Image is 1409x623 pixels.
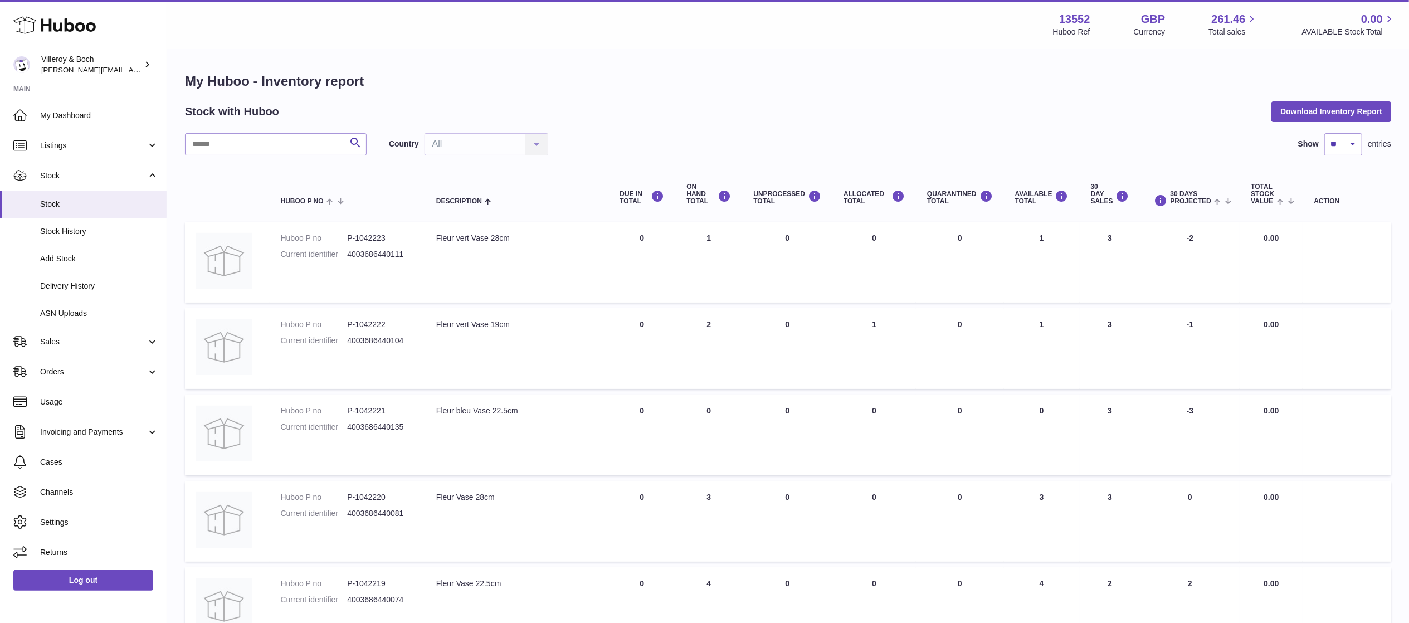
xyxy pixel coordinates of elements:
label: Show [1298,139,1319,149]
span: Huboo P no [281,198,324,205]
dt: Huboo P no [281,406,348,416]
span: Add Stock [40,254,158,264]
td: 0 [832,481,916,562]
td: 1 [1004,308,1080,389]
span: AVAILABLE Stock Total [1301,27,1396,37]
span: Description [436,198,482,205]
td: 1 [832,308,916,389]
img: product image [196,492,252,548]
dt: Current identifier [281,335,348,346]
div: Currency [1134,27,1166,37]
label: Country [389,139,419,149]
td: 3 [1004,481,1080,562]
span: Stock History [40,226,158,237]
span: Sales [40,337,147,347]
dt: Current identifier [281,422,348,432]
a: 0.00 AVAILABLE Stock Total [1301,12,1396,37]
span: Total stock value [1251,183,1274,206]
dd: 4003686440081 [347,508,414,519]
div: UNPROCESSED Total [753,190,821,205]
td: 0 [608,395,675,475]
span: Stock [40,171,147,181]
dd: P-1042223 [347,233,414,244]
span: My Dashboard [40,110,158,121]
span: entries [1368,139,1391,149]
td: -1 [1140,308,1240,389]
span: 261.46 [1211,12,1245,27]
td: 0 [832,395,916,475]
dd: P-1042220 [347,492,414,503]
div: DUE IN TOTAL [620,190,664,205]
dd: 4003686440104 [347,335,414,346]
span: 0.00 [1264,406,1279,415]
span: Delivery History [40,281,158,291]
dt: Current identifier [281,249,348,260]
div: 30 DAY SALES [1091,183,1129,206]
div: Fleur Vase 28cm [436,492,597,503]
dd: 4003686440074 [347,595,414,605]
div: ON HAND Total [686,183,731,206]
div: Huboo Ref [1053,27,1090,37]
span: Listings [40,140,147,151]
strong: 13552 [1059,12,1090,27]
td: 3 [675,481,742,562]
dd: P-1042219 [347,578,414,589]
span: Total sales [1208,27,1258,37]
span: ASN Uploads [40,308,158,319]
span: Orders [40,367,147,377]
img: trombetta.geri@villeroy-boch.com [13,56,30,73]
span: 30 DAYS PROJECTED [1171,191,1211,205]
td: 1 [1004,222,1080,303]
h1: My Huboo - Inventory report [185,72,1391,90]
td: 3 [1080,481,1140,562]
span: Returns [40,547,158,558]
td: 0 [1004,395,1080,475]
span: 0.00 [1264,579,1279,588]
td: 0 [742,308,832,389]
span: 0 [958,233,962,242]
img: product image [196,233,252,289]
td: 1 [675,222,742,303]
span: 0.00 [1361,12,1383,27]
img: product image [196,319,252,375]
dd: 4003686440135 [347,422,414,432]
td: 0 [608,308,675,389]
dt: Huboo P no [281,578,348,589]
span: [PERSON_NAME][EMAIL_ADDRESS][PERSON_NAME][DOMAIN_NAME] [41,65,283,74]
dt: Current identifier [281,508,348,519]
td: 3 [1080,308,1140,389]
span: 0.00 [1264,320,1279,329]
h2: Stock with Huboo [185,104,279,119]
div: Fleur bleu Vase 22.5cm [436,406,597,416]
td: 0 [832,222,916,303]
td: -2 [1140,222,1240,303]
button: Download Inventory Report [1271,101,1391,121]
td: 0 [608,222,675,303]
td: -3 [1140,395,1240,475]
div: AVAILABLE Total [1015,190,1069,205]
td: 0 [742,481,832,562]
td: 3 [1080,395,1140,475]
span: Cases [40,457,158,468]
span: Stock [40,199,158,210]
span: 0.00 [1264,233,1279,242]
td: 0 [742,222,832,303]
dt: Huboo P no [281,319,348,330]
span: Channels [40,487,158,498]
span: 0 [958,406,962,415]
td: 2 [675,308,742,389]
div: ALLOCATED Total [844,190,905,205]
dt: Huboo P no [281,492,348,503]
td: 0 [675,395,742,475]
dd: P-1042221 [347,406,414,416]
a: Log out [13,570,153,590]
img: product image [196,406,252,461]
td: 3 [1080,222,1140,303]
div: Fleur vert Vase 28cm [436,233,597,244]
div: QUARANTINED Total [927,190,993,205]
td: 0 [742,395,832,475]
td: 0 [1140,481,1240,562]
a: 261.46 Total sales [1208,12,1258,37]
td: 0 [608,481,675,562]
span: 0 [958,579,962,588]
